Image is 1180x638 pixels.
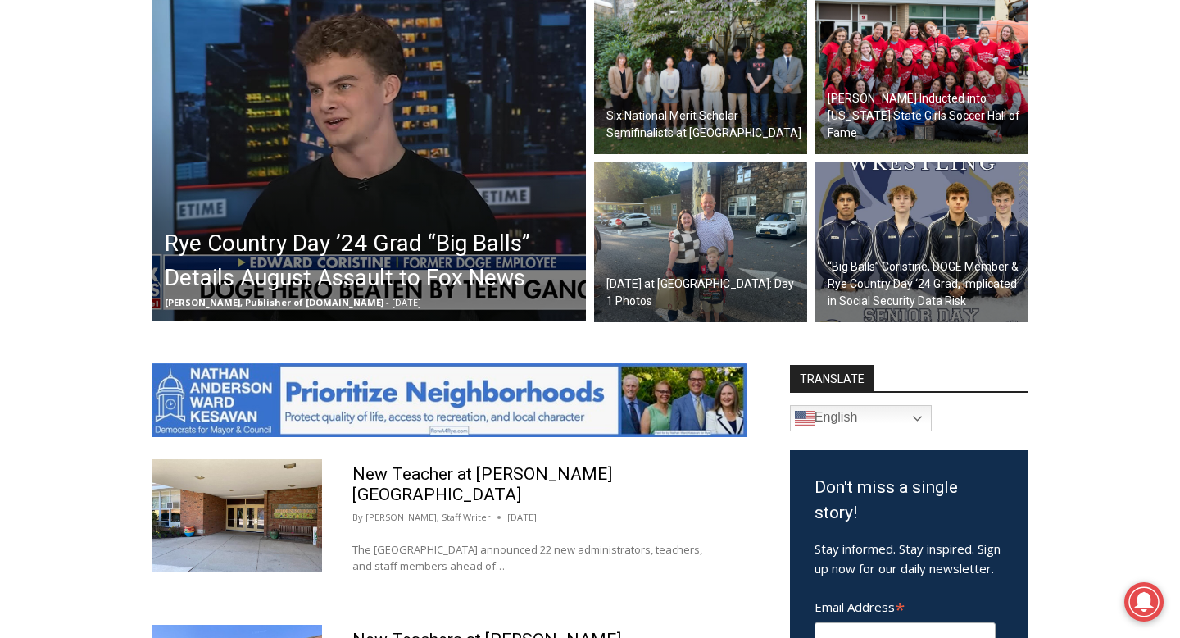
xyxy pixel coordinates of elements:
[414,1,774,159] div: "The first chef I interviewed talked about coming to [GEOGRAPHIC_DATA] from [GEOGRAPHIC_DATA] in ...
[795,408,815,428] img: en
[165,296,383,308] span: [PERSON_NAME], Publisher of [DOMAIN_NAME]
[594,162,807,323] img: (PHOTO: Henry arrived for his first day of Kindergarten at Midland Elementary School. He likes cu...
[815,475,1003,526] h3: Don't miss a single story!
[352,541,716,576] p: The [GEOGRAPHIC_DATA] announced 22 new administrators, teachers, and staff members ahead of…
[790,365,874,391] strong: TRANSLATE
[507,510,537,525] time: [DATE]
[352,510,363,525] span: By
[828,258,1024,310] h2: “Big Balls” Coristine, DOGE Member & Rye Country Day ‘24 Grad, Implicated in Social Security Data...
[815,539,1003,578] p: Stay informed. Stay inspired. Sign up now for our daily newsletter.
[815,162,1028,323] a: “Big Balls” Coristine, DOGE Member & Rye Country Day ‘24 Grad, Implicated in Social Security Data...
[606,276,803,310] h2: [DATE] at [GEOGRAPHIC_DATA]: Day 1 Photos
[165,226,582,295] h2: Rye Country Day ’24 Grad “Big Balls” Details August Assault to Fox News
[594,162,807,323] a: [DATE] at [GEOGRAPHIC_DATA]: Day 1 Photos
[606,107,803,142] h2: Six National Merit Scholar Semifinalists at [GEOGRAPHIC_DATA]
[429,163,760,200] span: Intern @ [DOMAIN_NAME]
[352,464,612,504] a: New Teacher at [PERSON_NAME][GEOGRAPHIC_DATA]
[365,511,491,523] a: [PERSON_NAME], Staff Writer
[815,590,996,620] label: Email Address
[790,405,932,431] a: English
[815,162,1028,323] img: (PHOTO: 2024 graduate from Rye Country Day School Edward Coristine (far right in photo) is part o...
[152,459,322,572] img: (PHOTO: The Osborn Elementary School. File photo, 2020.)
[392,296,421,308] span: [DATE]
[394,159,794,204] a: Intern @ [DOMAIN_NAME]
[828,90,1024,142] h2: [PERSON_NAME] Inducted into [US_STATE] State Girls Soccer Hall of Fame
[386,296,389,308] span: -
